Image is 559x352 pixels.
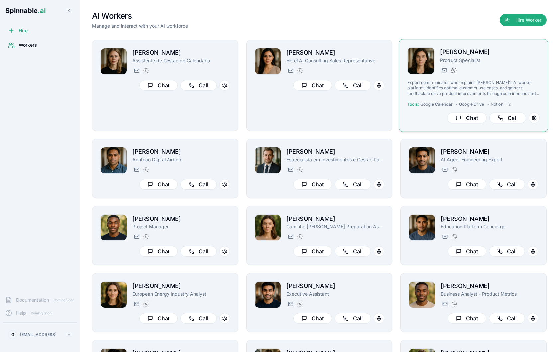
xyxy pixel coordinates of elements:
button: Call [180,313,217,324]
img: João Vai [101,147,127,173]
button: Chat [139,179,178,190]
span: Coming Soon [52,297,76,303]
img: WhatsApp [143,301,149,307]
button: WhatsApp [296,166,304,174]
img: Paul Santos [255,147,281,173]
button: Send email to gloria.simon@getspinnable.ai [286,233,294,241]
h2: [PERSON_NAME] [286,214,384,223]
button: Send email to michael.taufa@getspinnable.ai [441,233,449,241]
button: Chat [447,113,486,124]
button: Chat [293,246,332,257]
span: Google Calendar [420,102,453,107]
button: Chat [293,80,332,91]
button: Chat [139,313,178,324]
button: Chat [448,246,486,257]
img: Daniela Anderson [101,282,127,308]
img: WhatsApp [143,167,149,172]
span: Hire [19,27,28,34]
p: Caminho [PERSON_NAME] Preparation Assistant [286,223,384,230]
p: European Energy Industry Analyst [132,291,230,297]
h2: [PERSON_NAME] [286,48,384,57]
img: Tariq Muller [255,282,281,308]
span: G [11,332,14,337]
h2: [PERSON_NAME] [286,281,384,291]
button: Call [335,80,371,91]
button: Send email to manuel.mehta@getspinnable.ai [441,166,449,174]
button: Chat [293,313,332,324]
span: Workers [19,42,37,48]
img: WhatsApp [297,234,303,239]
button: Call [335,246,371,257]
img: Amelia Green [408,48,434,74]
button: WhatsApp [296,67,304,75]
img: WhatsApp [297,68,303,73]
p: Business Analyst - Product Metrics [441,291,538,297]
h2: [PERSON_NAME] [132,281,230,291]
button: Send email to amelia.green@getspinnable.ai [440,66,448,74]
img: Nina Omar [101,48,127,74]
img: WhatsApp [143,68,149,73]
span: • [455,102,458,107]
button: Call [335,179,371,190]
button: Call [335,313,371,324]
button: Chat [448,179,486,190]
a: Hire Worker [500,17,547,24]
button: Call [489,113,526,124]
p: Manage and interact with your AI workforce [92,23,188,29]
button: Send email to paul.santos@getspinnable.ai [286,166,294,174]
span: Documentation [16,297,49,303]
p: Executive Assistant [286,291,384,297]
h2: [PERSON_NAME] [441,281,538,291]
span: Spinnable [5,7,46,15]
button: Chat [448,313,486,324]
button: WhatsApp [450,300,458,308]
span: Help [16,310,26,316]
button: Call [180,246,217,257]
p: [EMAIL_ADDRESS] [20,332,56,337]
button: Send email to tariq.muller@getspinnable.ai [286,300,294,308]
button: WhatsApp [142,166,150,174]
img: WhatsApp [451,68,457,73]
img: WhatsApp [452,167,457,172]
button: Call [489,246,525,257]
h2: [PERSON_NAME] [441,214,538,223]
p: Assistente de Gestão de Calendário [132,57,230,64]
img: WhatsApp [452,234,457,239]
button: WhatsApp [296,300,304,308]
img: Michael Taufa [409,215,435,240]
button: Send email to daniela.anderson@getspinnable.ai [132,300,140,308]
button: Chat [139,246,178,257]
h2: [PERSON_NAME] [132,147,230,156]
h2: [PERSON_NAME] [132,214,230,223]
button: Send email to joao.vai@getspinnable.ai [132,166,140,174]
h1: AI Workers [92,11,188,21]
button: WhatsApp [450,166,458,174]
p: Anfitrião Digital Airbnb [132,156,230,163]
h2: [PERSON_NAME] [286,147,384,156]
button: Hire Worker [500,14,547,26]
button: Send email to nina.omar@getspinnable.ai [132,67,140,75]
button: Chat [293,179,332,190]
button: Call [489,179,525,190]
button: Send email to brian.robinson@getspinnable.ai [132,233,140,241]
button: G[EMAIL_ADDRESS] [5,328,74,341]
button: Call [180,80,217,91]
button: WhatsApp [142,233,150,241]
p: Project Manager [132,223,230,230]
button: WhatsApp [450,66,458,74]
img: Brian Robinson [101,215,127,240]
span: Coming Soon [29,310,54,316]
button: Chat [139,80,178,91]
p: AI Agent Engineering Expert [441,156,538,163]
span: Notion [491,102,503,107]
p: Especialista em Investimentos e Gestão Patrimonial [286,156,384,163]
button: Send email to rita.mansoor@getspinnable.ai [286,67,294,75]
p: Hotel AI Consulting Sales Representative [286,57,384,64]
button: WhatsApp [142,300,150,308]
span: Tools: [407,102,419,107]
span: + 2 [506,102,511,107]
button: Send email to jonas.berg@getspinnable.ai [441,300,449,308]
h2: [PERSON_NAME] [132,48,230,57]
p: Education Platform Concierge [441,223,538,230]
h2: [PERSON_NAME] [440,47,540,57]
